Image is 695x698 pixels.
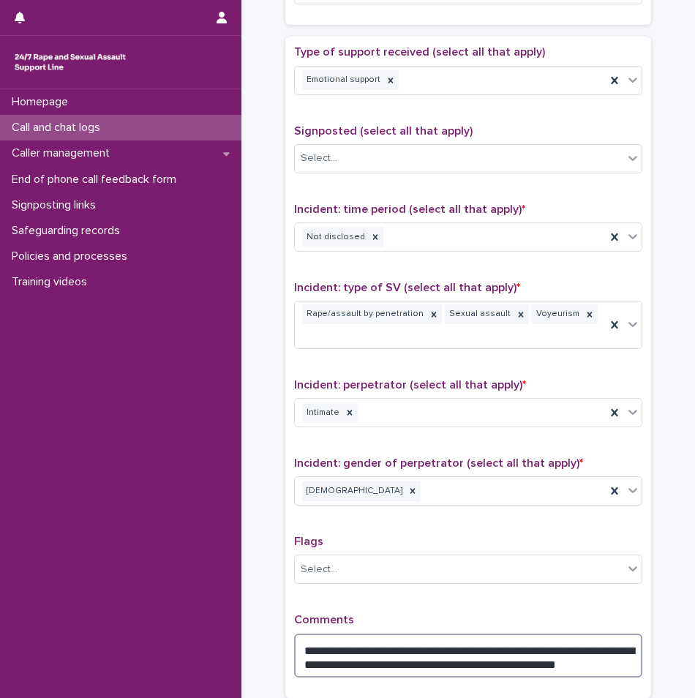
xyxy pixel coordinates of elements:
[302,403,342,423] div: Intimate
[6,275,99,289] p: Training videos
[6,198,108,212] p: Signposting links
[294,614,354,626] span: Comments
[6,224,132,238] p: Safeguarding records
[445,304,513,324] div: Sexual assault
[302,304,426,324] div: Rape/assault by penetration
[301,151,337,166] div: Select...
[302,228,367,247] div: Not disclosed
[6,121,112,135] p: Call and chat logs
[294,282,520,293] span: Incident: type of SV (select all that apply)
[294,457,583,469] span: Incident: gender of perpetrator (select all that apply)
[6,95,80,109] p: Homepage
[294,536,323,547] span: Flags
[6,146,121,160] p: Caller management
[294,379,526,391] span: Incident: perpetrator (select all that apply)
[294,125,473,137] span: Signposted (select all that apply)
[294,203,525,215] span: Incident: time period (select all that apply)
[532,304,582,324] div: Voyeurism
[294,46,545,58] span: Type of support received (select all that apply)
[302,70,383,90] div: Emotional support
[6,249,139,263] p: Policies and processes
[6,173,188,187] p: End of phone call feedback form
[12,48,129,77] img: rhQMoQhaT3yELyF149Cw
[301,562,337,577] div: Select...
[302,481,405,501] div: [DEMOGRAPHIC_DATA]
